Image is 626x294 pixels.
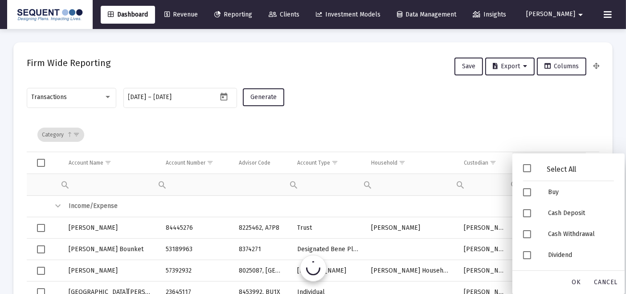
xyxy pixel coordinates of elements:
[164,11,198,18] span: Revenue
[365,174,458,195] td: Filter cell
[101,6,155,24] a: Dashboard
[594,278,618,286] span: Cancel
[233,152,291,174] td: Column Advisor Code
[27,56,110,70] h2: Firm Wide Reporting
[516,5,597,23] button: [PERSON_NAME]
[316,11,381,18] span: Investment Models
[217,90,230,103] button: Open calendar
[485,58,535,75] button: Export
[458,239,512,260] td: [PERSON_NAME]
[331,159,338,166] span: Show filter options for column 'Account Type'
[37,128,84,142] div: Category
[512,153,625,294] div: Filter options
[73,131,80,138] span: Show filter options for column 'undefined'
[526,11,575,18] span: [PERSON_NAME]
[262,6,307,24] a: Clients
[541,224,621,244] div: Cash Withdrawal
[233,239,291,260] td: 8374271
[512,152,586,174] td: Column Transaction Type
[365,152,458,174] td: Column Household
[62,217,160,239] td: [PERSON_NAME]
[541,182,621,203] div: Buy
[160,260,233,282] td: 57392932
[490,159,496,166] span: Show filter options for column 'Custodian'
[291,174,365,195] td: Filter cell
[466,6,513,24] a: Insights
[69,159,103,166] div: Account Name
[473,11,506,18] span: Insights
[157,6,205,24] a: Revenue
[544,62,579,70] span: Columns
[462,62,475,70] span: Save
[148,94,152,101] span: –
[207,6,259,24] a: Reporting
[464,159,488,166] div: Custodian
[160,174,233,195] td: Filter cell
[541,265,621,286] div: Dividend Reinvestment
[365,260,458,282] td: [PERSON_NAME] Household
[160,152,233,174] td: Column Account Number
[454,58,483,75] button: Save
[575,6,586,24] mat-icon: arrow_drop_down
[239,159,270,166] div: Advisor Code
[128,94,147,101] input: Start date
[37,224,45,232] div: Select row
[458,152,512,174] td: Column Custodian
[297,159,330,166] div: Account Type
[207,159,213,166] span: Show filter options for column 'Account Number'
[14,6,86,24] img: Dashboard
[390,6,463,24] a: Data Management
[365,217,458,239] td: [PERSON_NAME]
[309,6,388,24] a: Investment Models
[591,274,621,290] div: Cancel
[108,11,148,18] span: Dashboard
[458,174,512,195] td: Filter cell
[62,260,160,282] td: [PERSON_NAME]
[291,217,365,239] td: Trust
[37,245,45,253] div: Select row
[291,239,365,260] td: Designated Bene Plan
[160,239,233,260] td: 53189963
[399,159,405,166] span: Show filter options for column 'Household'
[154,94,196,101] input: End date
[105,159,111,166] span: Show filter options for column 'Account Name'
[62,174,160,195] td: Filter cell
[37,118,593,152] div: Data grid toolbar
[233,260,291,282] td: 8025087, [GEOGRAPHIC_DATA]
[62,239,160,260] td: [PERSON_NAME] Bounket
[562,274,591,290] div: OK
[493,62,527,70] span: Export
[32,93,67,101] span: Transactions
[572,278,581,286] span: OK
[37,159,45,167] div: Select all
[541,244,621,265] div: Dividend
[537,58,586,75] button: Columns
[291,260,365,282] td: [PERSON_NAME]
[397,11,456,18] span: Data Management
[458,260,512,282] td: [PERSON_NAME]
[541,203,621,224] div: Cash Deposit
[49,196,62,217] td: Collapse
[291,152,365,174] td: Column Account Type
[233,217,291,239] td: 8225462, A7P8
[214,11,252,18] span: Reporting
[243,88,284,106] button: Generate
[166,159,205,166] div: Account Number
[250,93,277,101] span: Generate
[458,217,512,239] td: [PERSON_NAME]
[269,11,299,18] span: Clients
[371,159,397,166] div: Household
[62,152,160,174] td: Column Account Name
[37,267,45,275] div: Select row
[160,217,233,239] td: 84445276
[531,166,592,173] div: Select All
